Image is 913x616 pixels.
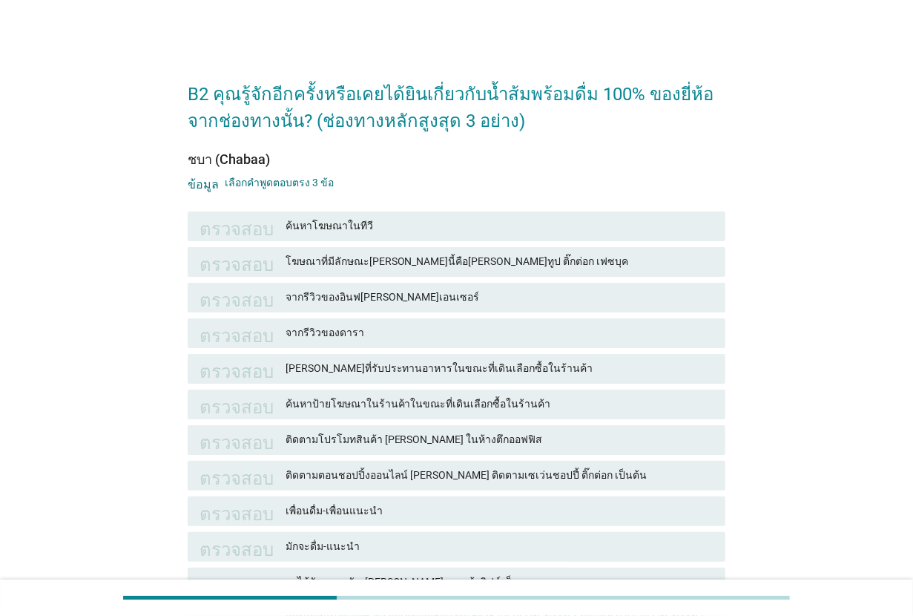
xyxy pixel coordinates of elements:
font: B2 คุณรู้จักอีกครั้งหรือเคยได้ยินเกี่ยวกับน้ำส้มพร้อมดื่ม 100% ของยี่ห้อจากช่องทางนั้น? (ช่องทางห... [188,84,713,131]
font: ตรวจสอบ [200,538,274,556]
font: ติดตามตอนชอปปิ้งออนไลน์ [PERSON_NAME] ติดตามเซเว่นชอปปี้ ติ๊กต่อก เป็นต้น [286,469,647,481]
font: มักจะดื่ม-แนะนำ [286,540,360,552]
font: จะได้รับของขวัญ [PERSON_NAME] กระเช้ากิฟท์เซ็ท [286,576,519,588]
font: ข้อมูล [188,177,219,189]
font: ติดตามโปรโมทสินค้า [PERSON_NAME] ในห้างตึกออฟฟิส [286,433,543,445]
font: จากรีวิวของอินฟ[PERSON_NAME]เอนเซอร์ [286,291,480,303]
font: ตรวจสอบ [200,574,274,592]
font: ค้นหาโฆษณาในทีวี [286,220,373,232]
font: ตรวจสอบ [200,396,274,413]
font: เพื่อนดื่ม-เพื่อนแนะนำ [286,505,383,517]
font: ตรวจสอบ [200,289,274,307]
font: ตรวจสอบ [200,431,274,449]
font: ตรวจสอบ [200,324,274,342]
font: ชบา (Chabaa) [188,151,270,167]
font: เลือกคำพูดตอบตรง 3 ข้อ [225,177,334,189]
font: ตรวจสอบ [200,253,274,271]
font: [PERSON_NAME]ที่รับประทานอาหารในขณะที่เดินเลือกซื้อในร้านค้า [286,362,593,374]
font: ตรวจสอบ [200,502,274,520]
font: โฆษณาที่มีลักษณะ[PERSON_NAME]นี้คือ[PERSON_NAME]ทูป ติ๊กต่อก เฟซบุค [286,255,629,267]
font: ค้นหาป้ายโฆษณาในร้านค้าในขณะที่เดินเลือกซื้อในร้านค้า [286,398,551,410]
font: ตรวจสอบ [200,360,274,378]
font: จากรีวิวของดารา [286,327,364,338]
font: ตรวจสอบ [200,217,274,235]
font: ตรวจสอบ [200,467,274,485]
